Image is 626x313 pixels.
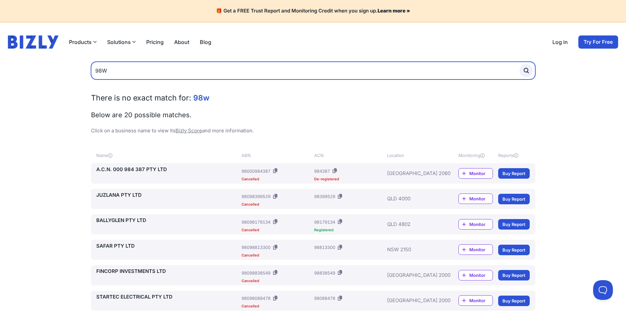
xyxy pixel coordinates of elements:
a: Log in [552,38,568,46]
a: Monitor [458,219,493,230]
a: Monitor [458,193,493,204]
div: 984387 [314,168,330,174]
span: Monitor [469,246,493,253]
span: There is no exact match for: [91,93,191,102]
div: 98098088478 [242,295,270,302]
p: Click on a business name to view its and more information. [91,127,535,135]
div: 98000984387 [242,168,270,174]
a: Blog [200,38,211,46]
a: About [174,38,189,46]
span: Monitor [469,195,493,202]
a: Pricing [146,38,164,46]
div: Monitoring [458,152,493,159]
a: JUZLANA PTY LTD [96,191,239,199]
span: Monitor [469,272,493,279]
iframe: Toggle Customer Support [593,280,613,300]
div: Cancelled [242,254,312,257]
a: Buy Report [498,194,530,204]
div: 98088478 [314,295,335,302]
a: Monitor [458,244,493,255]
div: 98179134 [314,219,335,225]
a: Learn more » [378,8,410,14]
a: Buy Report [498,219,530,230]
span: 98w [193,93,209,102]
div: Cancelled [242,228,312,232]
h4: 🎁 Get a FREE Trust Report and Monitoring Credit when you sign up. [8,8,618,14]
div: Name [96,152,239,159]
a: Monitor [458,295,493,306]
div: 98098838549 [242,270,270,276]
div: Registered [314,228,384,232]
div: 98399529 [314,193,335,200]
div: Location [387,152,439,159]
div: Cancelled [242,203,312,206]
span: Monitor [469,170,493,177]
div: Cancelled [242,177,312,181]
a: Buy Report [498,296,530,306]
button: Solutions [107,38,136,46]
a: A.C.N. 000 984 387 PTY LTD [96,166,239,173]
button: Products [69,38,97,46]
div: Cancelled [242,279,312,283]
span: Below are 20 possible matches. [91,111,192,119]
div: 98098813300 [242,244,270,251]
a: Bizly Score [175,127,202,134]
a: Buy Report [498,168,530,179]
div: 98098179134 [242,219,270,225]
div: [GEOGRAPHIC_DATA] 2000 [387,268,439,283]
div: 98838549 [314,270,335,276]
div: NSW 2150 [387,242,439,257]
div: Reports [498,152,530,159]
a: SAFAR PTY LTD [96,242,239,250]
div: 98813300 [314,244,335,251]
div: [GEOGRAPHIC_DATA] 2060 [387,166,439,181]
div: [GEOGRAPHIC_DATA] 2000 [387,293,439,308]
a: Buy Report [498,270,530,280]
div: ABN [242,152,312,159]
div: ACN [314,152,384,159]
span: Monitor [469,297,493,304]
a: Monitor [458,168,493,179]
div: QLD 4802 [387,217,439,232]
a: Buy Report [498,245,530,255]
input: Search by Name, ABN or ACN [91,62,535,79]
a: FINCORP INVESTMENTS LTD [96,268,239,275]
a: BALLYGLEN PTY LTD [96,217,239,224]
div: 98098399529 [242,193,270,200]
a: Monitor [458,270,493,280]
a: STARTEC ELECTRICAL PTY LTD [96,293,239,301]
div: Cancelled [242,304,312,308]
div: De-registered [314,177,384,181]
a: Try For Free [578,35,618,49]
div: QLD 4000 [387,191,439,207]
span: Monitor [469,221,493,228]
